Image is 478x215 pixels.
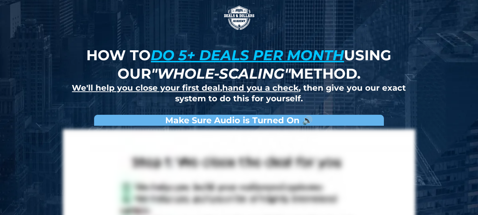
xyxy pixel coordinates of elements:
[165,115,313,125] strong: Make Sure Audio is Turned On 🔊
[72,83,406,103] strong: , , then give you our exact system to do this for yourself.
[151,46,344,64] u: do 5+ deals per month
[222,83,299,93] u: hand you a check
[86,46,391,82] strong: How to using our method.
[151,65,290,82] em: "whole-scaling"
[72,83,220,93] u: We'll help you close your first deal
